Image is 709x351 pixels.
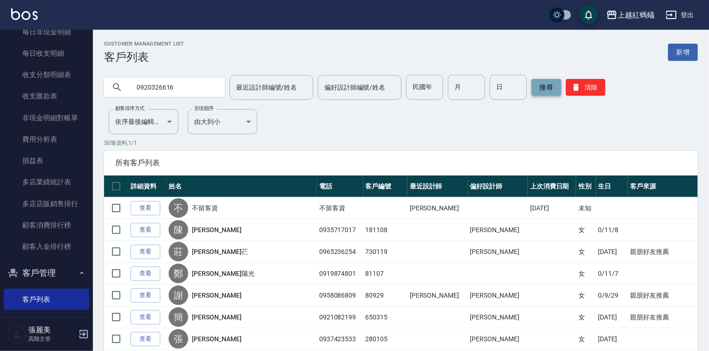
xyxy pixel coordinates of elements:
td: [DATE] [596,306,628,328]
img: Logo [11,8,38,20]
td: 女 [576,219,596,241]
td: 女 [576,285,596,306]
th: 生日 [596,175,628,197]
td: [PERSON_NAME] [407,197,468,219]
a: 顧客入金排行榜 [4,236,89,257]
th: 姓名 [166,175,317,197]
td: 0/11/8 [596,219,628,241]
button: 登出 [662,6,698,24]
button: 客戶管理 [4,261,89,285]
td: [PERSON_NAME] [407,285,468,306]
td: 80929 [363,285,407,306]
a: [PERSON_NAME]芢 [192,247,248,256]
a: 查看 [131,288,160,303]
a: 顧客消費排行榜 [4,214,89,236]
a: 查看 [131,201,160,215]
a: 查看 [131,310,160,325]
td: 女 [576,328,596,350]
div: 不 [169,198,188,218]
th: 偏好設計師 [468,175,528,197]
a: 查看 [131,245,160,259]
p: 高階主管 [28,335,76,343]
td: 0937423533 [317,328,363,350]
td: [DATE] [596,241,628,263]
td: [PERSON_NAME] [468,241,528,263]
a: 非現金明細對帳單 [4,107,89,129]
td: 女 [576,306,596,328]
a: [PERSON_NAME]陽光 [192,269,254,278]
td: [PERSON_NAME] [468,219,528,241]
td: 730119 [363,241,407,263]
td: [DATE] [528,197,576,219]
td: 親朋好友推薦 [628,306,698,328]
th: 客戶來源 [628,175,698,197]
div: 由大到小 [188,109,257,134]
td: 280105 [363,328,407,350]
td: 0919874801 [317,263,363,285]
h2: Customer Management List [104,41,184,47]
th: 最近設計師 [407,175,468,197]
a: 新增 [668,44,698,61]
div: 陳 [169,220,188,240]
a: [PERSON_NAME] [192,225,241,234]
td: [PERSON_NAME] [468,306,528,328]
td: 女 [576,241,596,263]
td: 0/9/29 [596,285,628,306]
td: 0/11/7 [596,263,628,285]
h5: 張麗美 [28,325,76,335]
td: 親朋好友推薦 [628,285,698,306]
label: 呈現順序 [194,105,214,112]
p: 50 筆資料, 1 / 1 [104,139,698,147]
a: 每日非現金明細 [4,21,89,43]
td: [PERSON_NAME] [468,328,528,350]
div: 張 [169,329,188,349]
td: 181108 [363,219,407,241]
a: 每日收支明細 [4,43,89,64]
button: 上越紅螞蟻 [603,6,658,25]
a: 多店業績統計表 [4,171,89,193]
button: 搜尋 [532,79,561,96]
th: 客戶編號 [363,175,407,197]
div: 依序最後編輯時間 [109,109,178,134]
a: [PERSON_NAME] [192,291,241,300]
label: 顧客排序方式 [115,105,144,112]
button: 清除 [566,79,605,96]
td: 650315 [363,306,407,328]
td: 親朋好友推薦 [628,241,698,263]
td: 女 [576,263,596,285]
th: 詳細資料 [128,175,166,197]
a: 費用分析表 [4,129,89,150]
div: 簡 [169,307,188,327]
div: 謝 [169,286,188,305]
a: 損益表 [4,150,89,171]
button: save [579,6,598,24]
td: 0965236254 [317,241,363,263]
th: 上次消費日期 [528,175,576,197]
a: 查看 [131,332,160,346]
div: 上越紅螞蟻 [617,9,655,21]
img: Person [7,325,26,344]
a: [PERSON_NAME] [192,312,241,322]
a: 客資篩選匯出 [4,310,89,331]
a: 查看 [131,223,160,237]
th: 性別 [576,175,596,197]
a: [PERSON_NAME] [192,334,241,344]
a: 收支分類明細表 [4,64,89,85]
td: 0921082199 [317,306,363,328]
a: 查看 [131,266,160,281]
a: 客戶列表 [4,289,89,310]
th: 電話 [317,175,363,197]
input: 搜尋關鍵字 [130,75,217,100]
td: 不留客資 [317,197,363,219]
td: [DATE] [596,328,628,350]
a: 不留客資 [192,203,218,213]
a: 收支匯款表 [4,85,89,107]
span: 所有客戶列表 [115,158,687,168]
h3: 客戶列表 [104,51,184,64]
a: 多店店販銷售排行 [4,193,89,214]
td: 0958086809 [317,285,363,306]
div: 莊 [169,242,188,261]
div: 鄭 [169,264,188,283]
td: [PERSON_NAME] [468,285,528,306]
td: 0935717017 [317,219,363,241]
